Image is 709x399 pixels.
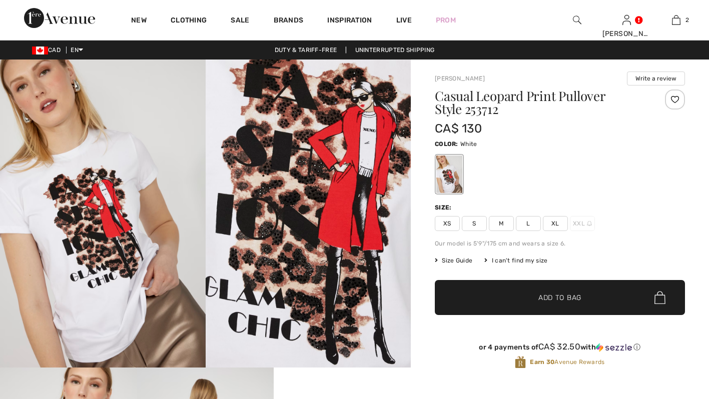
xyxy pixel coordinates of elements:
a: 2 [652,14,700,26]
img: Casual Leopard Print Pullover Style 253712. 2 [206,59,411,367]
span: CA$ 32.50 [538,341,580,351]
span: 2 [685,15,689,24]
span: Size Guide [435,256,472,265]
a: [PERSON_NAME] [435,75,485,82]
span: Inspiration [327,16,372,26]
div: I can't find my size [484,256,547,265]
span: Color: [435,140,458,147]
div: Size: [435,203,454,212]
span: EN [71,46,83,53]
img: Avenue Rewards [515,355,526,369]
img: Sezzle [596,343,632,352]
img: My Info [622,14,631,26]
span: Add to Bag [538,292,581,303]
a: Brands [274,16,304,26]
a: Live [396,15,412,25]
img: ring-m.svg [587,221,592,226]
div: [PERSON_NAME] [602,28,651,39]
iframe: Opens a widget where you can find more information [645,324,699,349]
h1: Casual Leopard Print Pullover Style 253712 [435,89,643,115]
span: S [462,216,487,231]
div: Our model is 5'9"/175 cm and wears a size 6. [435,239,685,248]
a: New [131,16,147,26]
button: Write a review [627,71,685,85]
a: Sign In [622,15,631,24]
span: L [516,216,541,231]
span: CAD [32,46,65,53]
a: Prom [436,15,456,25]
img: 1ère Avenue [24,8,95,28]
a: Clothing [171,16,207,26]
a: Sale [231,16,249,26]
strong: Earn 30 [530,358,554,365]
span: CA$ 130 [435,121,482,135]
span: XL [543,216,568,231]
div: White [436,155,462,193]
span: XXL [570,216,595,231]
span: Avenue Rewards [530,357,604,366]
img: My Bag [672,14,680,26]
img: Bag.svg [654,291,665,304]
img: search the website [573,14,581,26]
span: M [489,216,514,231]
img: Canadian Dollar [32,46,48,54]
span: White [460,140,477,147]
div: or 4 payments ofCA$ 32.50withSezzle Click to learn more about Sezzle [435,342,685,355]
button: Add to Bag [435,280,685,315]
span: XS [435,216,460,231]
div: or 4 payments of with [435,342,685,352]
